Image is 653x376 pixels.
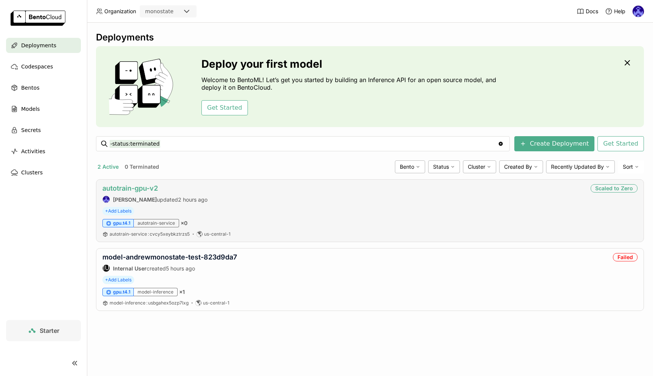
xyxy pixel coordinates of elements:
[146,300,147,306] span: :
[21,147,45,156] span: Activities
[113,289,130,295] span: gpu.t4.1
[618,160,644,173] div: Sort
[6,144,81,159] a: Activities
[102,196,207,203] div: updated
[605,8,625,15] div: Help
[102,58,183,115] img: cover onboarding
[633,6,644,17] img: Andrew correa
[21,168,43,177] span: Clusters
[166,265,195,272] span: 5 hours ago
[499,160,543,173] div: Created By
[103,265,110,272] div: IU
[6,123,81,138] a: Secrets
[102,184,158,192] a: autotrain-gpu-v2
[102,264,110,272] div: Internal User
[102,253,237,261] a: model-andrewmonostate-test-823d9da7
[586,8,598,15] span: Docs
[123,162,161,172] button: 0 Terminated
[11,11,65,26] img: logo
[145,8,173,15] div: monostate
[21,83,39,92] span: Bentos
[110,231,190,237] span: autotrain-service cvcy5xeybkztrzs5
[546,160,615,173] div: Recently Updated By
[110,300,189,306] a: model-inference:usbgahex5ozp7lxg
[468,163,485,170] span: Cluster
[623,163,633,170] span: Sort
[204,231,231,237] span: us-central-1
[104,8,136,15] span: Organization
[103,196,110,203] img: Andrew correa
[102,207,134,215] span: +Add Labels
[102,264,237,272] div: created
[6,80,81,95] a: Bentos
[614,8,625,15] span: Help
[203,300,229,306] span: us-central-1
[181,220,187,227] span: × 0
[113,265,147,272] strong: Internal User
[21,62,53,71] span: Codespaces
[433,163,449,170] span: Status
[40,327,59,334] span: Starter
[597,136,644,151] button: Get Started
[21,126,41,135] span: Secrets
[6,165,81,180] a: Clusters
[96,32,644,43] div: Deployments
[591,184,638,193] div: Scaled to Zero
[113,196,157,203] strong: [PERSON_NAME]
[498,141,504,147] svg: Clear value
[21,41,56,50] span: Deployments
[201,100,248,115] button: Get Started
[134,288,178,296] div: model-inference
[551,163,604,170] span: Recently Updated By
[178,196,207,203] span: 2 hours ago
[6,101,81,117] a: Models
[577,8,598,15] a: Docs
[6,38,81,53] a: Deployments
[428,160,460,173] div: Status
[110,138,498,150] input: Search
[6,59,81,74] a: Codespaces
[6,320,81,341] a: Starter
[102,276,134,284] span: +Add Labels
[400,163,414,170] span: Bento
[148,231,149,237] span: :
[110,300,189,306] span: model-inference usbgahex5ozp7lxg
[21,104,40,113] span: Models
[174,8,175,16] input: Selected monostate.
[613,253,638,261] div: Failed
[201,76,500,91] p: Welcome to BentoML! Let’s get you started by building an Inference API for an open source model, ...
[201,58,500,70] h3: Deploy your first model
[110,231,190,237] a: autotrain-service:cvcy5xeybkztrzs5
[113,220,130,226] span: gpu.t4.1
[96,162,120,172] button: 2 Active
[134,219,179,227] div: autotrain-service
[179,289,185,295] span: × 1
[463,160,496,173] div: Cluster
[504,163,532,170] span: Created By
[395,160,425,173] div: Bento
[514,136,594,151] button: Create Deployment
